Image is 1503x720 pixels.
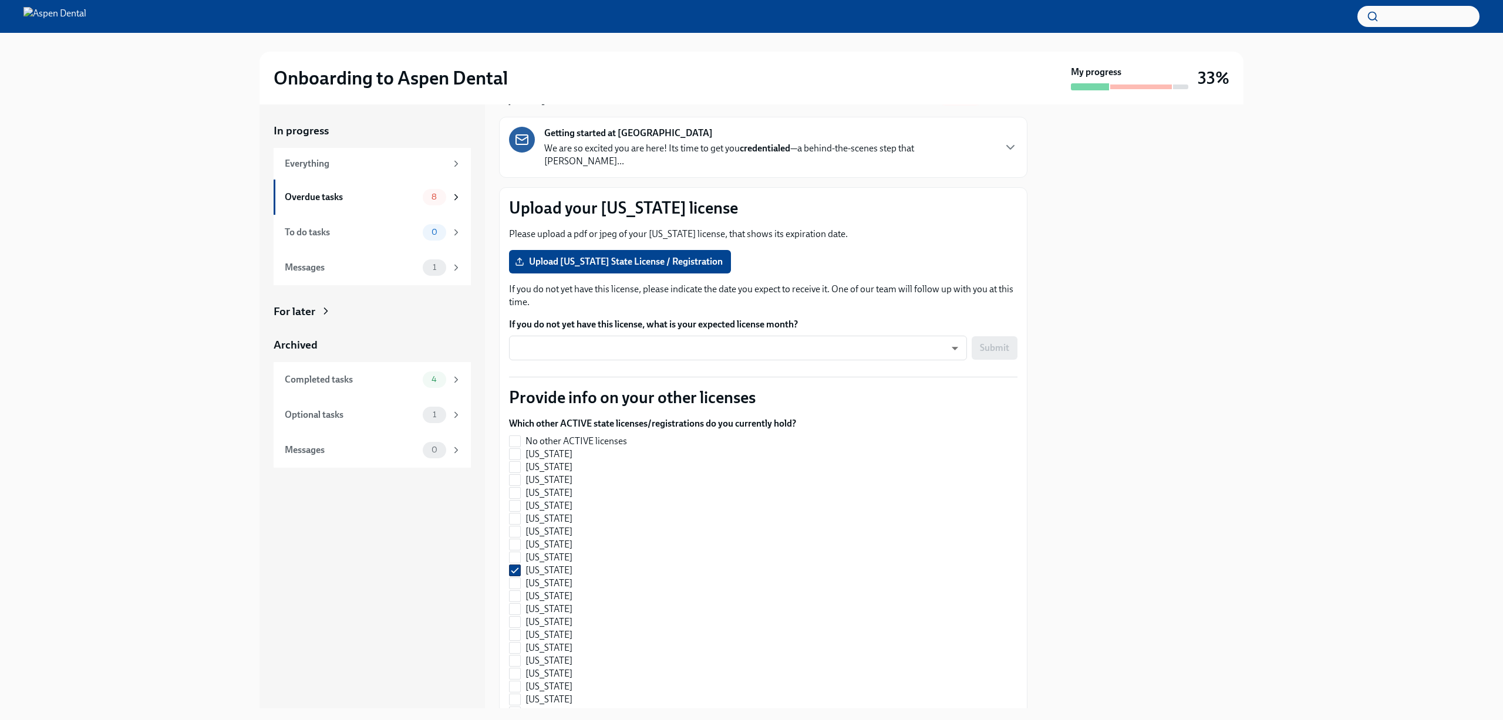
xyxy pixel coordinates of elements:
p: Please upload a pdf or jpeg of your [US_STATE] license, that shows its expiration date. [509,228,1017,241]
span: [US_STATE] [525,641,572,654]
a: To do tasks0 [274,215,471,250]
img: Aspen Dental [23,7,86,26]
a: Everything [274,148,471,180]
div: Completed tasks [285,373,418,386]
span: 1 [426,410,443,419]
div: Optional tasks [285,408,418,421]
label: Which other ACTIVE state licenses/registrations do you currently hold? [509,417,796,430]
div: ​ [509,336,967,360]
div: To do tasks [285,226,418,239]
span: 4 [424,375,444,384]
a: Archived [274,337,471,353]
div: Overdue tasks [285,191,418,204]
div: For later [274,304,315,319]
span: [US_STATE] [525,680,572,693]
span: 0 [424,228,444,236]
span: [US_STATE] [525,551,572,564]
span: 0 [424,445,444,454]
span: [US_STATE] [525,693,572,706]
span: [US_STATE] [525,706,572,719]
h2: Onboarding to Aspen Dental [274,66,508,90]
div: Messages [285,444,418,457]
span: [US_STATE] [525,564,572,577]
span: [US_STATE] [525,603,572,616]
span: 8 [424,192,444,201]
span: [US_STATE] [525,538,572,551]
p: We are so excited you are here! Its time to get you —a behind-the-scenes step that [PERSON_NAME]... [544,142,994,168]
span: [US_STATE] [525,667,572,680]
span: [US_STATE] [525,512,572,525]
div: Everything [285,157,446,170]
span: [US_STATE] [525,628,572,641]
p: Provide info on your other licenses [509,387,1017,408]
span: [US_STATE] [525,486,572,499]
div: Messages [285,261,418,274]
span: [US_STATE] [525,499,572,512]
span: [US_STATE] [525,616,572,628]
span: [US_STATE] [525,461,572,474]
strong: Getting started at [GEOGRAPHIC_DATA] [544,127,713,140]
span: [US_STATE] [525,590,572,603]
a: Optional tasks1 [274,397,471,432]
p: If you do not yet have this license, please indicate the date you expect to receive it. One of ou... [509,283,1017,309]
p: Upload your [US_STATE] license [509,197,1017,218]
span: Upload [US_STATE] State License / Registration [517,256,723,268]
a: For later [274,304,471,319]
a: Overdue tasks8 [274,180,471,215]
span: [US_STATE] [525,654,572,667]
a: Messages0 [274,432,471,468]
a: Completed tasks4 [274,362,471,397]
span: No other ACTIVE licenses [525,435,627,448]
a: Messages1 [274,250,471,285]
a: In progress [274,123,471,138]
span: [US_STATE] [525,474,572,486]
span: [US_STATE] [525,577,572,590]
label: Upload [US_STATE] State License / Registration [509,250,731,273]
strong: My progress [1071,66,1121,79]
span: [US_STATE] [525,525,572,538]
span: [US_STATE] [525,448,572,461]
label: If you do not yet have this license, what is your expected license month? [509,318,1017,331]
h3: 33% [1198,67,1229,89]
strong: credentialed [740,143,790,154]
span: 1 [426,263,443,272]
